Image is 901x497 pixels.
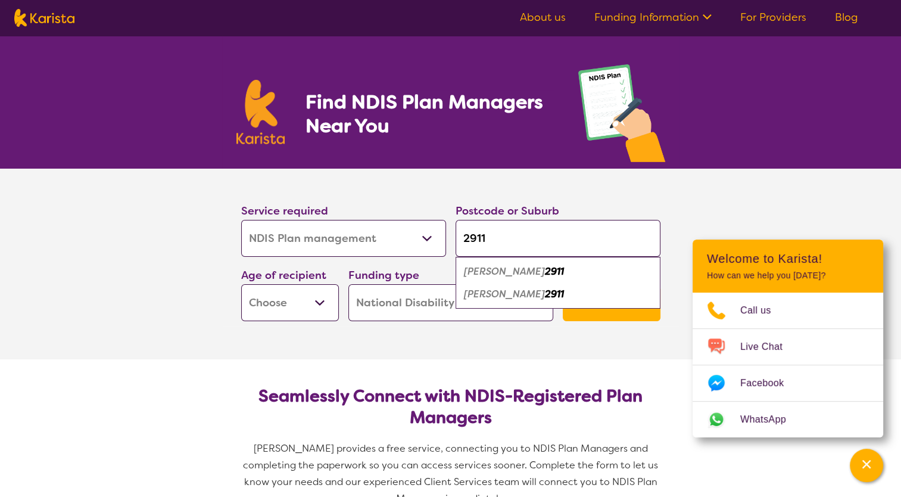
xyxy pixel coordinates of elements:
label: Service required [241,204,328,218]
h2: Welcome to Karista! [707,251,869,266]
div: Channel Menu [693,240,883,437]
span: Facebook [740,374,798,392]
a: Blog [835,10,858,24]
span: WhatsApp [740,411,800,428]
p: How can we help you [DATE]? [707,271,869,281]
span: Call us [740,302,785,319]
button: Channel Menu [850,449,883,482]
h1: Find NDIS Plan Managers Near You [305,90,554,138]
em: [PERSON_NAME] [464,288,545,300]
div: Mitchell 2911 [462,283,654,306]
input: Type [456,220,660,257]
label: Funding type [348,268,419,282]
img: Karista logo [14,9,74,27]
label: Postcode or Suburb [456,204,559,218]
div: Crace 2911 [462,260,654,283]
a: Funding Information [594,10,712,24]
em: 2911 [545,265,564,278]
h2: Seamlessly Connect with NDIS-Registered Plan Managers [251,386,651,428]
a: Web link opens in a new tab. [693,402,883,437]
a: For Providers [740,10,806,24]
img: Karista logo [236,80,285,144]
em: 2911 [545,288,564,300]
em: [PERSON_NAME] [464,265,545,278]
label: Age of recipient [241,268,326,282]
ul: Choose channel [693,293,883,437]
span: Live Chat [740,338,797,356]
img: plan-management [578,64,665,169]
a: About us [520,10,566,24]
